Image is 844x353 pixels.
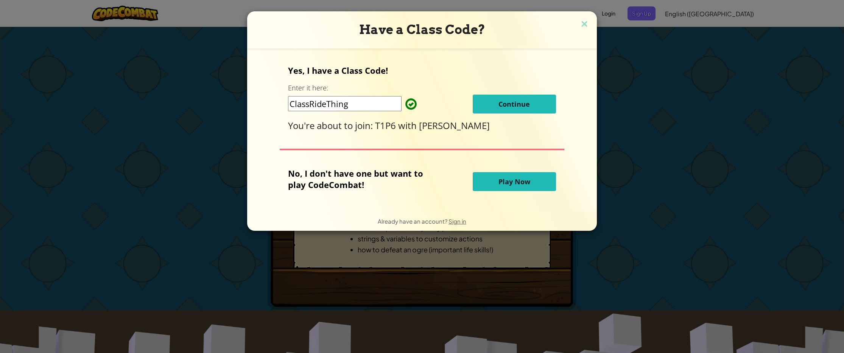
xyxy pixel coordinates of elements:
[579,19,589,30] img: close icon
[288,168,434,190] p: No, I don't have one but want to play CodeCombat!
[375,119,398,132] span: T1P6
[498,100,530,109] span: Continue
[473,172,556,191] button: Play Now
[398,119,419,132] span: with
[288,119,375,132] span: You're about to join:
[359,22,485,37] span: Have a Class Code?
[498,177,530,186] span: Play Now
[419,119,490,132] span: [PERSON_NAME]
[378,218,448,225] span: Already have an account?
[448,218,466,225] a: Sign in
[473,95,556,114] button: Continue
[288,65,556,76] p: Yes, I have a Class Code!
[288,83,328,93] label: Enter it here:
